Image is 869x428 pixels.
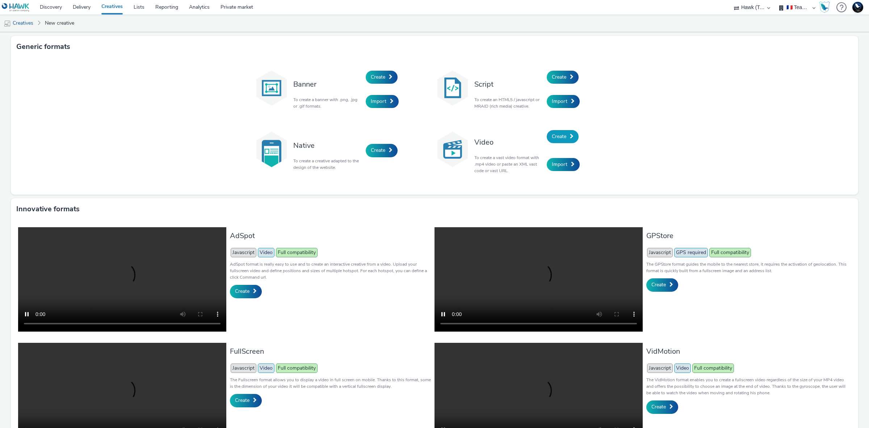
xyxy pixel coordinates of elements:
span: Create [235,288,249,295]
img: Hawk Academy [819,1,830,13]
a: Create [230,285,262,298]
a: Import [547,158,580,171]
h3: Innovative formats [16,204,80,215]
img: banner.svg [253,70,290,106]
p: The GPStore format guides the mobile to the nearest store, it requires the activation of geolocat... [646,261,847,274]
h3: Native [293,141,362,150]
span: Video [258,248,274,257]
h3: FullScreen [230,346,431,356]
a: Import [547,95,580,108]
span: Create [371,147,385,154]
p: The Fullscreen format allows you to display a video in full screen on mobile. Thanks to this form... [230,377,431,390]
a: Create [646,278,678,291]
a: Create [366,71,398,84]
span: Import [552,98,567,105]
span: Video [258,363,274,373]
a: Create [547,130,579,143]
span: Javascript [647,363,673,373]
span: Full compatibility [276,248,318,257]
h3: Banner [293,79,362,89]
a: Create [646,400,678,414]
span: Import [371,98,386,105]
span: Create [552,74,566,80]
span: Javascript [231,248,256,257]
a: Create [230,394,262,407]
span: Javascript [647,248,673,257]
p: To create a banner with .png, .jpg or .gif formats. [293,96,362,109]
h3: AdSpot [230,231,431,241]
span: Full compatibility [276,363,318,373]
span: Create [651,281,666,288]
span: Video [674,363,691,373]
p: To create a creative adapted to the design of the website. [293,158,362,171]
span: Full compatibility [692,363,734,373]
a: Create [366,144,398,157]
p: To create an HTML5 / javascript or MRAID (rich media) creative. [474,96,543,109]
img: Support Hawk [852,2,863,13]
span: Import [552,161,567,168]
img: video.svg [434,131,471,167]
a: Hawk Academy [819,1,833,13]
span: Create [235,397,249,404]
p: AdSpot format is really easy to use and to create an interactive creative from a video. Upload yo... [230,261,431,281]
h3: Video [474,137,543,147]
span: Create [552,133,566,140]
span: GPS required [674,248,708,257]
span: Create [651,403,666,410]
a: Import [366,95,399,108]
h3: VidMotion [646,346,847,356]
img: mobile [4,20,11,27]
span: Create [371,74,385,80]
h3: Script [474,79,543,89]
h3: Generic formats [16,41,70,52]
a: New creative [41,14,78,32]
span: Full compatibility [709,248,751,257]
a: Create [547,71,579,84]
p: To create a vast video format with .mp4 video or paste an XML vast code or vast URL. [474,154,543,174]
p: The VidMotion format enables you to create a fullscreen video regardless of the size of your MP4 ... [646,377,847,396]
img: native.svg [253,131,290,167]
img: code.svg [434,70,471,106]
span: Javascript [231,363,256,373]
h3: GPStore [646,231,847,241]
img: undefined Logo [2,3,30,12]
